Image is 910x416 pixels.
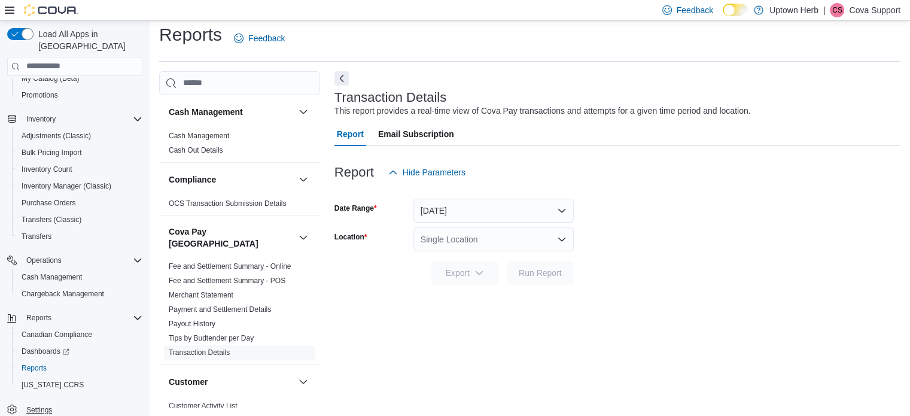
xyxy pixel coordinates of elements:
span: Payout History [169,319,215,329]
span: Hide Parameters [403,166,465,178]
p: Uptown Herb [769,3,818,17]
a: Purchase Orders [17,196,81,210]
button: Customer [296,375,311,389]
a: Chargeback Management [17,287,109,301]
a: Customer Activity List [169,402,238,410]
div: Cash Management [159,129,320,162]
button: [DATE] [413,199,574,223]
span: Merchant Statement [169,290,233,300]
button: [US_STATE] CCRS [12,376,147,393]
span: My Catalog (Beta) [17,71,142,86]
button: Compliance [169,174,294,186]
a: Feedback [229,26,290,50]
a: Dashboards [12,343,147,360]
span: Reports [22,311,142,325]
span: Inventory Count [17,162,142,177]
label: Location [334,232,367,242]
a: Transfers [17,229,56,244]
a: Merchant Statement [169,291,233,299]
button: Reports [12,360,147,376]
span: Cash Out Details [169,145,223,155]
button: Cova Pay [GEOGRAPHIC_DATA] [169,226,294,250]
button: Reports [22,311,56,325]
span: Reports [26,313,51,323]
span: Chargeback Management [22,289,104,299]
button: My Catalog (Beta) [12,70,147,87]
a: Adjustments (Classic) [17,129,96,143]
a: [US_STATE] CCRS [17,378,89,392]
button: Transfers (Classic) [12,211,147,228]
a: Payment and Settlement Details [169,305,271,314]
h3: Report [334,165,374,180]
span: Promotions [22,90,58,100]
span: Inventory [22,112,142,126]
p: Cova Support [849,3,900,17]
span: Inventory Count [22,165,72,174]
span: Fee and Settlement Summary - Online [169,262,291,271]
span: Bulk Pricing Import [22,148,82,157]
label: Date Range [334,204,377,213]
a: Promotions [17,88,63,102]
a: Transaction Details [169,348,230,357]
span: Tips by Budtender per Day [169,333,254,343]
span: Promotions [17,88,142,102]
span: Operations [22,253,142,268]
span: Adjustments (Classic) [22,131,91,141]
span: Load All Apps in [GEOGRAPHIC_DATA] [34,28,142,52]
span: Reports [22,363,47,373]
h3: Customer [169,376,208,388]
span: Dashboards [17,344,142,359]
button: Operations [2,252,147,269]
span: My Catalog (Beta) [22,74,80,83]
h3: Transaction Details [334,90,446,105]
a: Reports [17,361,51,375]
button: Bulk Pricing Import [12,144,147,161]
a: Inventory Count [17,162,77,177]
img: Cova [24,4,78,16]
a: Fee and Settlement Summary - POS [169,277,285,285]
a: Payout History [169,320,215,328]
h1: Reports [159,23,222,47]
button: Cash Management [296,105,311,119]
a: Fee and Settlement Summary - Online [169,262,291,271]
a: Dashboards [17,344,74,359]
div: Cova Pay [GEOGRAPHIC_DATA] [159,259,320,365]
a: Cash Management [169,132,229,140]
span: Cash Management [22,272,82,282]
span: Operations [26,256,62,265]
button: Hide Parameters [384,160,470,184]
span: Canadian Compliance [17,327,142,342]
a: Bulk Pricing Import [17,145,87,160]
span: Transfers [17,229,142,244]
span: Purchase Orders [17,196,142,210]
button: Cash Management [12,269,147,286]
span: Washington CCRS [17,378,142,392]
a: Cash Management [17,270,87,284]
button: Cash Management [169,106,294,118]
span: Cash Management [17,270,142,284]
button: Purchase Orders [12,195,147,211]
a: Tips by Budtender per Day [169,334,254,342]
span: Inventory Manager (Classic) [17,179,142,193]
span: Inventory Manager (Classic) [22,181,111,191]
span: Bulk Pricing Import [17,145,142,160]
span: Report [337,122,364,146]
button: Transfers [12,228,147,245]
span: [US_STATE] CCRS [22,380,84,390]
span: Chargeback Management [17,287,142,301]
span: Email Subscription [378,122,454,146]
span: Transfers [22,232,51,241]
button: Inventory Manager (Classic) [12,178,147,195]
button: Compliance [296,172,311,187]
span: Adjustments (Classic) [17,129,142,143]
button: Cova Pay [GEOGRAPHIC_DATA] [296,230,311,245]
button: Canadian Compliance [12,326,147,343]
button: Next [334,71,349,86]
input: Dark Mode [723,4,748,16]
span: Feedback [677,4,713,16]
button: Run Report [507,261,574,285]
